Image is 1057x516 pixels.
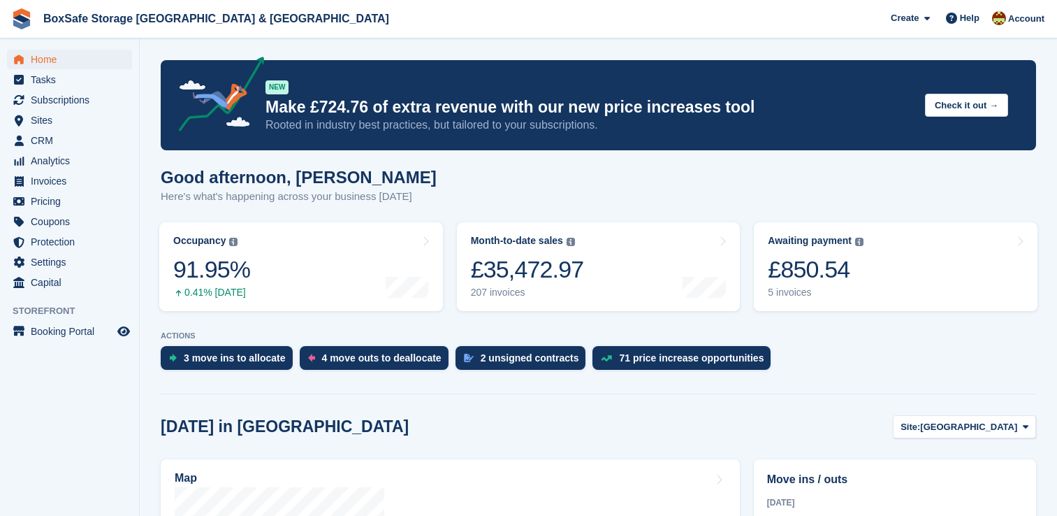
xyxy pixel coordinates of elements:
a: 2 unsigned contracts [455,346,593,377]
span: Analytics [31,151,115,171]
div: 91.95% [173,255,250,284]
p: Make £724.76 of extra revenue with our new price increases tool [265,97,914,117]
p: Here's what's happening across your business [DATE] [161,189,437,205]
a: 3 move ins to allocate [161,346,300,377]
a: menu [7,151,132,171]
a: menu [7,252,132,272]
span: Settings [31,252,115,272]
a: Month-to-date sales £35,472.97 207 invoices [457,222,741,311]
span: Invoices [31,171,115,191]
a: menu [7,90,132,110]
span: Account [1008,12,1044,26]
button: Site: [GEOGRAPHIC_DATA] [893,415,1036,438]
span: Tasks [31,70,115,89]
span: Home [31,50,115,69]
span: CRM [31,131,115,150]
div: 5 invoices [768,287,863,299]
img: icon-info-grey-7440780725fd019a000dd9b08b2336e03edf1995a4989e88bcd33f0948082b44.svg [567,238,575,246]
span: Help [960,11,979,25]
div: £850.54 [768,255,863,284]
a: menu [7,192,132,211]
span: Sites [31,110,115,130]
div: 207 invoices [471,287,584,299]
p: Rooted in industry best practices, but tailored to your subscriptions. [265,117,914,133]
h2: [DATE] in [GEOGRAPHIC_DATA] [161,417,409,436]
a: Awaiting payment £850.54 5 invoices [754,222,1037,311]
a: 71 price increase opportunities [592,346,778,377]
img: icon-info-grey-7440780725fd019a000dd9b08b2336e03edf1995a4989e88bcd33f0948082b44.svg [229,238,238,246]
a: menu [7,232,132,252]
span: Storefront [13,304,139,318]
img: move_outs_to_deallocate_icon-f764333ba52eb49d3ac5e1228854f67142a1ed5810a6f6cc68b1a99e826820c5.svg [308,354,315,362]
a: BoxSafe Storage [GEOGRAPHIC_DATA] & [GEOGRAPHIC_DATA] [38,7,395,30]
a: menu [7,273,132,292]
img: contract_signature_icon-13c848040528278c33f63329250d36e43548de30e8caae1d1a13099fd9432cc5.svg [464,354,474,362]
a: menu [7,171,132,191]
img: stora-icon-8386f47178a22dfd0bd8f6a31ec36ba5ce8667c1dd55bd0f319d3a0aa187defe.svg [11,8,32,29]
span: Protection [31,232,115,252]
a: Occupancy 91.95% 0.41% [DATE] [159,222,443,311]
a: menu [7,131,132,150]
a: 4 move outs to deallocate [300,346,455,377]
div: £35,472.97 [471,255,584,284]
div: Occupancy [173,235,226,247]
a: menu [7,322,132,341]
span: Create [891,11,919,25]
img: Kim [992,11,1006,25]
span: Pricing [31,192,115,211]
img: icon-info-grey-7440780725fd019a000dd9b08b2336e03edf1995a4989e88bcd33f0948082b44.svg [855,238,863,246]
img: move_ins_to_allocate_icon-fdf77a2bb77ea45bf5b3d319d69a93e2d87916cf1d5bf7949dd705db3b84f3ca.svg [169,354,177,362]
div: [DATE] [767,496,1023,509]
span: Capital [31,273,115,292]
div: NEW [265,80,289,94]
div: 3 move ins to allocate [184,352,286,364]
div: 0.41% [DATE] [173,287,250,299]
a: menu [7,110,132,130]
span: [GEOGRAPHIC_DATA] [920,420,1017,434]
a: menu [7,50,132,69]
div: 2 unsigned contracts [481,352,579,364]
span: Subscriptions [31,90,115,110]
a: menu [7,212,132,231]
span: Coupons [31,212,115,231]
a: menu [7,70,132,89]
span: Site: [901,420,920,434]
div: Month-to-date sales [471,235,563,247]
p: ACTIONS [161,331,1036,341]
button: Check it out → [925,94,1008,117]
img: price-adjustments-announcement-icon-8257ccfd72463d97f412b2fc003d46551f7dbcb40ab6d574587a9cd5c0d94... [167,57,265,136]
span: Booking Portal [31,322,115,341]
h2: Map [175,472,197,485]
h2: Move ins / outs [767,471,1023,488]
h1: Good afternoon, [PERSON_NAME] [161,168,437,187]
div: Awaiting payment [768,235,852,247]
div: 4 move outs to deallocate [322,352,442,364]
div: 71 price increase opportunities [619,352,764,364]
a: Preview store [115,323,132,340]
img: price_increase_opportunities-93ffe204e8149a01c8c9dc8f82e8f89637d9d84a8eef4429ea346261dce0b2c0.svg [601,355,612,361]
